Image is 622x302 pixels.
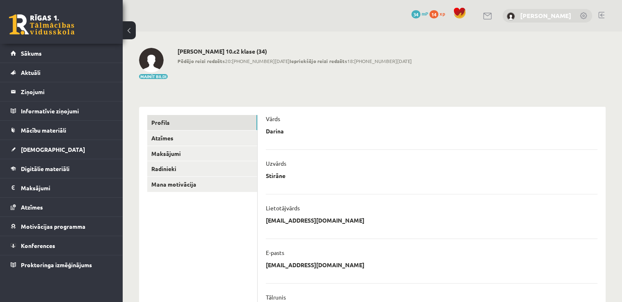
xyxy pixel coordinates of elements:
[21,101,112,120] legend: Informatīvie ziņojumi
[177,48,412,55] h2: [PERSON_NAME] 10.c2 klase (34)
[411,10,428,17] a: 34 mP
[11,255,112,274] a: Proktoringa izmēģinājums
[266,293,286,301] p: Tālrunis
[422,10,428,17] span: mP
[21,146,85,153] span: [DEMOGRAPHIC_DATA]
[266,172,285,179] p: Stirāne
[21,82,112,101] legend: Ziņojumi
[290,58,347,64] b: Iepriekšējo reizi redzēts
[21,261,92,268] span: Proktoringa izmēģinājums
[139,74,168,79] button: Mainīt bildi
[21,50,42,57] span: Sākums
[440,10,445,17] span: xp
[11,159,112,178] a: Digitālie materiāli
[21,242,55,249] span: Konferences
[21,203,43,211] span: Atzīmes
[21,165,70,172] span: Digitālie materiāli
[147,131,257,146] a: Atzīmes
[266,216,364,224] p: [EMAIL_ADDRESS][DOMAIN_NAME]
[266,261,364,268] p: [EMAIL_ADDRESS][DOMAIN_NAME]
[11,178,112,197] a: Maksājumi
[429,10,449,17] a: 14 xp
[266,127,284,135] p: Darina
[21,223,85,230] span: Motivācijas programma
[11,63,112,82] a: Aktuāli
[9,14,74,35] a: Rīgas 1. Tālmācības vidusskola
[520,11,571,20] a: [PERSON_NAME]
[21,69,40,76] span: Aktuāli
[147,177,257,192] a: Mana motivācija
[11,140,112,159] a: [DEMOGRAPHIC_DATA]
[11,101,112,120] a: Informatīvie ziņojumi
[177,58,225,64] b: Pēdējo reizi redzēts
[11,236,112,255] a: Konferences
[139,48,164,72] img: Darina Stirāne
[21,178,112,197] legend: Maksājumi
[11,121,112,140] a: Mācību materiāli
[147,161,257,176] a: Radinieki
[177,57,412,65] span: 20:[PHONE_NUMBER][DATE] 18:[PHONE_NUMBER][DATE]
[266,115,280,122] p: Vārds
[266,160,286,167] p: Uzvārds
[11,198,112,216] a: Atzīmes
[11,44,112,63] a: Sākums
[11,82,112,101] a: Ziņojumi
[266,204,300,212] p: Lietotājvārds
[429,10,438,18] span: 14
[507,12,515,20] img: Darina Stirāne
[147,146,257,161] a: Maksājumi
[411,10,420,18] span: 34
[147,115,257,130] a: Profils
[21,126,66,134] span: Mācību materiāli
[11,217,112,236] a: Motivācijas programma
[266,249,284,256] p: E-pasts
